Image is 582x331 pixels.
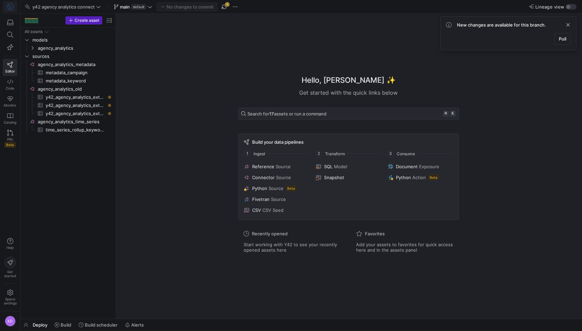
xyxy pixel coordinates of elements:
[4,103,16,107] span: Monitor
[23,28,113,36] div: Press SPACE to select this row.
[252,207,261,213] span: CSV
[23,77,113,85] div: Press SPACE to select this row.
[46,126,105,134] span: time_series_rollup_keyword_stat_rollup​​​​​​​​​
[3,314,17,328] button: KD
[120,4,130,10] span: main
[23,77,113,85] a: metadata_keyword​​​​​​​​​
[23,85,113,93] div: Press SPACE to select this row.
[3,254,17,281] button: Getstarted
[302,75,396,86] h1: Hello, [PERSON_NAME] ✨
[23,52,113,60] div: Press SPACE to select this row.
[3,76,17,93] a: Code
[252,139,304,145] span: Build your data pipelines
[243,184,310,192] button: PythonSourceBeta
[3,286,17,308] a: Spacesettings
[4,297,17,305] span: Space settings
[131,4,146,10] span: default
[3,235,17,253] button: Help
[419,164,439,169] span: Exposure
[38,118,112,126] span: agency_analytics_time_series​​​​​​​​
[23,68,113,77] a: metadata_campaign​​​​​​​​​
[23,117,113,126] a: agency_analytics_time_series​​​​​​​​
[85,322,118,328] span: Build scheduler
[32,4,95,10] span: y42 agency analytics connect
[23,2,103,11] button: 🔌y42 agency analytics connect
[238,108,459,120] button: Search for17assets or run a command⌘k
[46,101,105,109] span: y42_agency_analytics_external_dataset_connection_keyword_stat_rollup​​​​​​​​​
[386,173,454,182] button: PythonActionBeta
[7,137,13,141] span: PRs
[356,242,454,253] span: Add your assets to favorites for quick access here and in the assets panel
[32,36,112,44] span: models
[276,164,291,169] span: Source
[315,173,382,182] button: Snapshot
[334,164,347,169] span: Model
[23,85,113,93] a: agency_analytics_old​​​​​​​​
[23,44,113,52] div: Press SPACE to select this row.
[324,164,333,169] span: SQL
[23,101,113,109] a: y42_agency_analytics_external_dataset_connection_keyword_stat_rollup​​​​​​​​​
[243,206,310,214] button: CSVCSV Seed
[247,111,326,116] span: Search for assets or run a command
[4,120,16,124] span: Catalog
[75,18,99,23] span: Create asset
[286,186,296,191] span: Beta
[46,93,105,101] span: y42_agency_analytics_external_dataset_connection_campaign​​​​​​​​​
[252,231,288,236] span: Recently opened
[324,175,344,180] span: Snapshot
[23,126,113,134] div: Press SPACE to select this row.
[386,162,454,171] button: DocumentExposure
[3,1,17,13] a: https://storage.googleapis.com/y42-prod-data-exchange/images/yakPloC5i6AioCi4fIczWrDfRkcT4LKn1FCT...
[7,3,14,10] img: https://storage.googleapis.com/y42-prod-data-exchange/images/yakPloC5i6AioCi4fIczWrDfRkcT4LKn1FCT...
[23,68,113,77] div: Press SPACE to select this row.
[396,164,418,169] span: Document
[61,322,71,328] span: Build
[243,195,310,203] button: FivetranSource
[450,111,456,117] kbd: k
[4,270,16,278] span: Get started
[23,109,113,117] div: Press SPACE to select this row.
[46,110,105,117] span: y42_agency_analytics_external_dataset_connection_keyword​​​​​​​​​
[252,175,275,180] span: Connector
[315,162,382,171] button: SQLModel
[46,69,105,77] span: metadata_campaign​​​​​​​​​
[33,322,47,328] span: Deploy
[38,44,112,52] span: agency_analytics
[365,231,385,236] span: Favorites
[429,175,439,180] span: Beta
[122,319,147,331] button: Alerts
[23,101,113,109] div: Press SPACE to select this row.
[51,319,74,331] button: Build
[252,196,270,202] span: Fivetran
[5,316,16,327] div: KD
[3,59,17,76] a: Editor
[6,86,14,90] span: Code
[23,93,113,101] a: y42_agency_analytics_external_dataset_connection_campaign​​​​​​​​​
[23,36,113,44] div: Press SPACE to select this row.
[412,175,426,180] span: Action
[3,110,17,127] a: Catalog
[396,175,411,180] span: Python
[443,111,449,117] kbd: ⌘
[23,93,113,101] div: Press SPACE to select this row.
[262,207,284,213] span: CSV Seed
[3,93,17,110] a: Monitor
[6,246,14,250] span: Help
[46,77,105,85] span: metadata_keyword​​​​​​​​​
[244,242,341,253] span: Start working with Y42 to see your recently opened assets here
[3,127,17,150] a: PRsBeta
[276,175,291,180] span: Source
[23,60,113,68] a: agency_analytics_metadata​​​​​​​​
[554,33,571,45] button: Pull
[23,117,113,126] div: Press SPACE to select this row.
[269,111,274,116] strong: 17
[23,60,113,68] div: Press SPACE to select this row.
[25,4,30,9] span: 🔌
[32,52,112,60] span: sources
[243,173,310,182] button: ConnectorSource
[25,29,43,34] div: All assets
[238,89,459,97] div: Get started with the quick links below
[271,196,286,202] span: Source
[76,319,121,331] button: Build scheduler
[23,109,113,117] a: y42_agency_analytics_external_dataset_connection_keyword​​​​​​​​​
